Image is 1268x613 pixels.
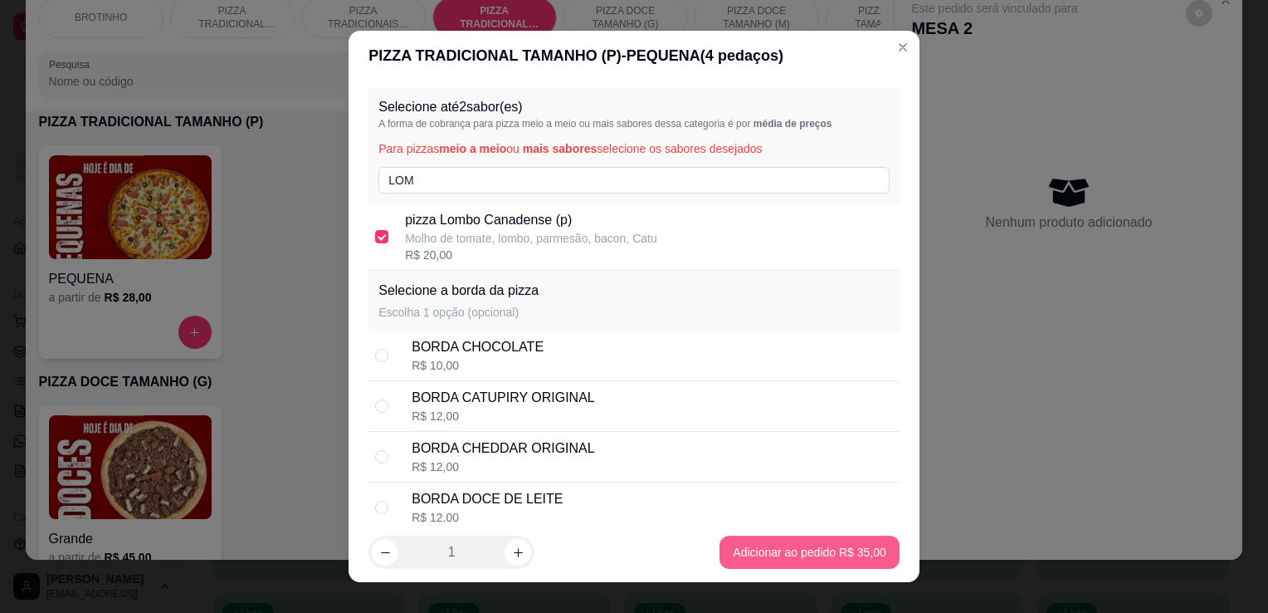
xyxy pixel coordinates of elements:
[412,509,563,526] div: R$ 12,00
[412,357,544,374] div: R$ 10,00
[378,97,890,117] p: Selecione até 2 sabor(es)
[412,459,594,475] div: R$ 12,00
[412,337,544,357] div: BORDA CHOCOLATE
[378,117,890,130] p: A forma de cobrança para pizza meio a meio ou mais sabores dessa categoria é por
[412,489,563,509] div: BORDA DOCE DE LEITE
[378,140,890,157] p: Para pizzas ou selecione os sabores desejados
[405,210,657,230] p: pizza Lombo Canadense (p)
[753,118,832,130] span: média de preços
[378,304,539,321] p: Escolha 1 opção (opcional)
[523,142,597,155] span: mais sabores
[412,388,595,408] div: BORDA CATUPIRY ORIGINAL
[405,247,657,263] div: R$ 20,00
[372,539,398,566] button: decrease-product-quantity
[719,536,899,569] button: Adicionar ao pedido R$ 35,00
[439,142,506,155] span: meio a meio
[378,167,890,194] input: Pesquise pelo nome do sabor
[378,281,539,301] p: Selecione a borda da pizza
[448,542,456,562] p: 1
[405,230,657,247] p: Molho de tomate, lombo, parmesão, bacon, Catu
[890,34,916,61] button: Close
[412,408,595,424] div: R$ 12,00
[505,539,531,566] button: increase-product-quantity
[368,44,900,67] div: PIZZA TRADICIONAL TAMANHO (P) - PEQUENA ( 4 pedaços)
[412,439,594,459] div: BORDA CHEDDAR ORIGINAL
